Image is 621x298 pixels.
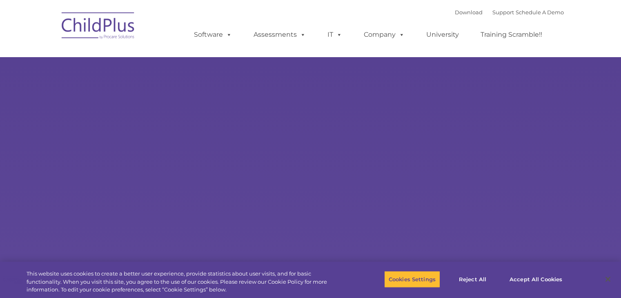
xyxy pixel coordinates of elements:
a: University [418,27,467,43]
img: ChildPlus by Procare Solutions [58,7,139,47]
a: Support [492,9,514,16]
a: Schedule A Demo [516,9,564,16]
button: Reject All [447,271,498,288]
a: Software [186,27,240,43]
button: Close [599,270,617,288]
a: Training Scramble!! [472,27,550,43]
a: Company [356,27,413,43]
div: This website uses cookies to create a better user experience, provide statistics about user visit... [27,270,342,294]
button: Accept All Cookies [505,271,567,288]
font: | [455,9,564,16]
a: Download [455,9,483,16]
a: IT [319,27,350,43]
button: Cookies Settings [384,271,440,288]
a: Assessments [245,27,314,43]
